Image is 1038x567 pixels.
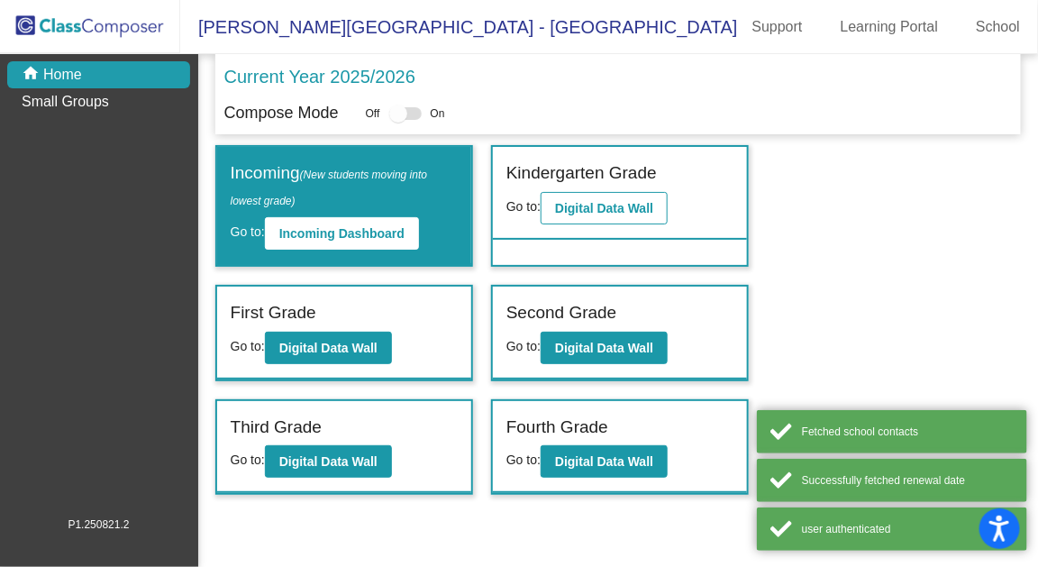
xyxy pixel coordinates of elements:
[738,13,817,41] a: Support
[231,415,322,441] label: Third Grade
[431,105,445,122] span: On
[279,454,378,469] b: Digital Data Wall
[43,64,82,86] p: Home
[366,105,380,122] span: Off
[506,199,541,214] span: Go to:
[555,454,653,469] b: Digital Data Wall
[279,226,405,241] b: Incoming Dashboard
[961,13,1034,41] a: School
[279,341,378,355] b: Digital Data Wall
[180,13,738,41] span: [PERSON_NAME][GEOGRAPHIC_DATA] - [GEOGRAPHIC_DATA]
[231,160,458,212] label: Incoming
[224,63,415,90] p: Current Year 2025/2026
[506,339,541,353] span: Go to:
[265,332,392,364] button: Digital Data Wall
[231,224,265,239] span: Go to:
[506,300,617,326] label: Second Grade
[22,64,43,86] mat-icon: home
[506,160,657,187] label: Kindergarten Grade
[265,217,419,250] button: Incoming Dashboard
[22,91,109,113] p: Small Groups
[541,192,668,224] button: Digital Data Wall
[231,300,316,326] label: First Grade
[555,201,653,215] b: Digital Data Wall
[541,445,668,478] button: Digital Data Wall
[231,453,265,467] span: Go to:
[541,332,668,364] button: Digital Data Wall
[231,169,428,207] span: (New students moving into lowest grade)
[265,445,392,478] button: Digital Data Wall
[506,453,541,467] span: Go to:
[224,101,339,125] p: Compose Mode
[231,339,265,353] span: Go to:
[826,13,953,41] a: Learning Portal
[555,341,653,355] b: Digital Data Wall
[506,415,608,441] label: Fourth Grade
